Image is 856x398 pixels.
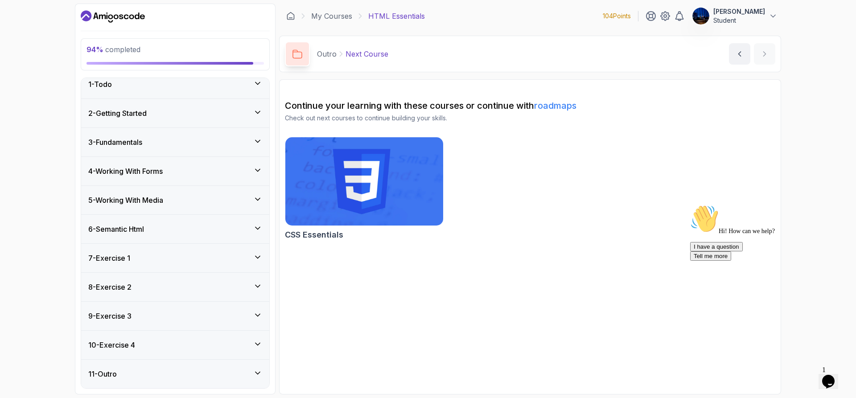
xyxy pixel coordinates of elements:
button: 11-Outro [81,360,269,388]
button: 10-Exercise 4 [81,331,269,359]
img: :wave: [4,4,32,32]
h3: 7 - Exercise 1 [88,253,130,263]
h3: 9 - Exercise 3 [88,311,132,321]
h2: Continue your learning with these courses or continue with [285,99,775,112]
p: Student [713,16,765,25]
button: I have a question [4,41,56,50]
h3: 6 - Semantic Html [88,224,144,234]
a: roadmaps [534,100,576,111]
button: Tell me more [4,50,45,60]
p: Outro [317,49,337,59]
span: Hi! How can we help? [4,27,88,33]
button: 1-Todo [81,70,269,98]
button: 7-Exercise 1 [81,244,269,272]
button: user profile image[PERSON_NAME]Student [692,7,778,25]
iframe: chat widget [819,362,847,389]
div: 👋Hi! How can we help?I have a questionTell me more [4,4,164,60]
button: 9-Exercise 3 [81,302,269,330]
button: 2-Getting Started [81,99,269,127]
span: 94 % [86,45,103,54]
img: user profile image [692,8,709,25]
h3: 1 - Todo [88,79,112,90]
span: completed [86,45,140,54]
img: CSS Essentials card [285,137,443,226]
h3: 2 - Getting Started [88,108,147,119]
h3: 10 - Exercise 4 [88,340,135,350]
button: 6-Semantic Html [81,215,269,243]
p: HTML Essentials [368,11,425,21]
h3: 11 - Outro [88,369,117,379]
a: My Courses [311,11,352,21]
h2: CSS Essentials [285,229,343,241]
button: 5-Working With Media [81,186,269,214]
button: previous content [729,43,750,65]
h3: 8 - Exercise 2 [88,282,132,292]
button: 4-Working With Forms [81,157,269,185]
button: 8-Exercise 2 [81,273,269,301]
iframe: chat widget [687,201,847,358]
h3: 3 - Fundamentals [88,137,142,148]
h3: 5 - Working With Media [88,195,163,205]
button: next content [754,43,775,65]
p: 104 Points [603,12,631,21]
p: [PERSON_NAME] [713,7,765,16]
button: 3-Fundamentals [81,128,269,156]
a: Dashboard [81,9,145,24]
p: Check out next courses to continue building your skills. [285,114,775,123]
h3: 4 - Working With Forms [88,166,163,176]
a: CSS Essentials cardCSS Essentials [285,137,444,241]
a: Dashboard [286,12,295,21]
p: Next Course [346,49,388,59]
